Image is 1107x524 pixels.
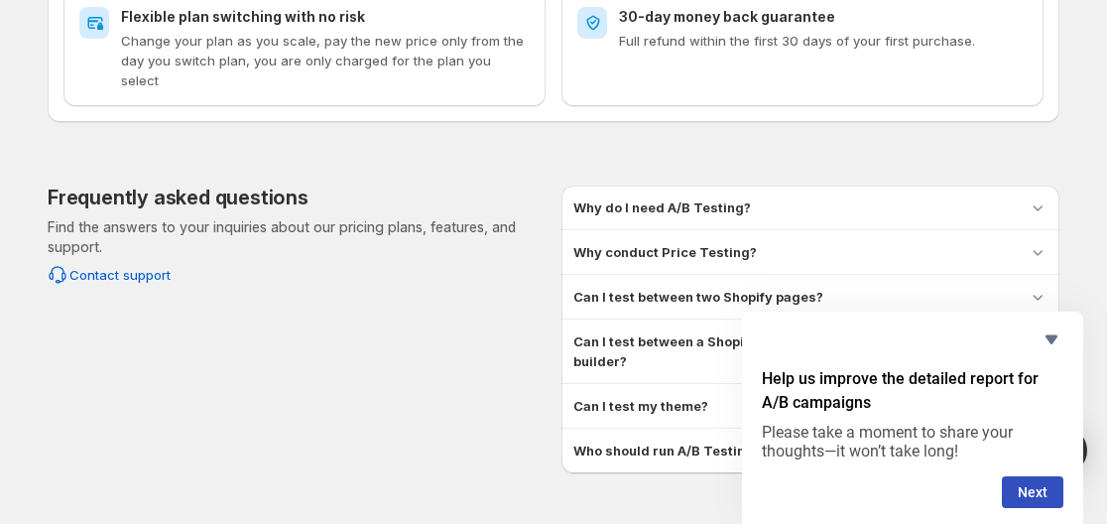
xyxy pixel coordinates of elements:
h3: Can I test my theme? [573,396,708,416]
span: Contact support [69,265,171,285]
p: Please take a moment to share your thoughts—it won’t take long! [762,423,1063,460]
div: Help us improve the detailed report for A/B campaigns [762,327,1063,508]
h3: Can I test between two Shopify pages? [573,287,823,307]
h3: Can I test between a Shopify page with a page created by a page builder? [573,331,1012,371]
p: Change your plan as you scale, pay the new price only from the day you switch plan, you are only ... [121,31,530,90]
button: Contact support [36,259,183,291]
h2: 30-day money back guarantee [619,7,1028,27]
h2: Help us improve the detailed report for A/B campaigns [762,367,1063,415]
h2: Frequently asked questions [48,186,308,209]
button: Next question [1002,476,1063,508]
h2: Flexible plan switching with no risk [121,7,530,27]
h3: Why do I need A/B Testing? [573,197,751,217]
p: Find the answers to your inquiries about our pricing plans, features, and support. [48,217,546,257]
h3: Who should run A/B Testing? [573,441,761,460]
button: Hide survey [1040,327,1063,351]
p: Full refund within the first 30 days of your first purchase. [619,31,1028,51]
h3: Why conduct Price Testing? [573,242,757,262]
